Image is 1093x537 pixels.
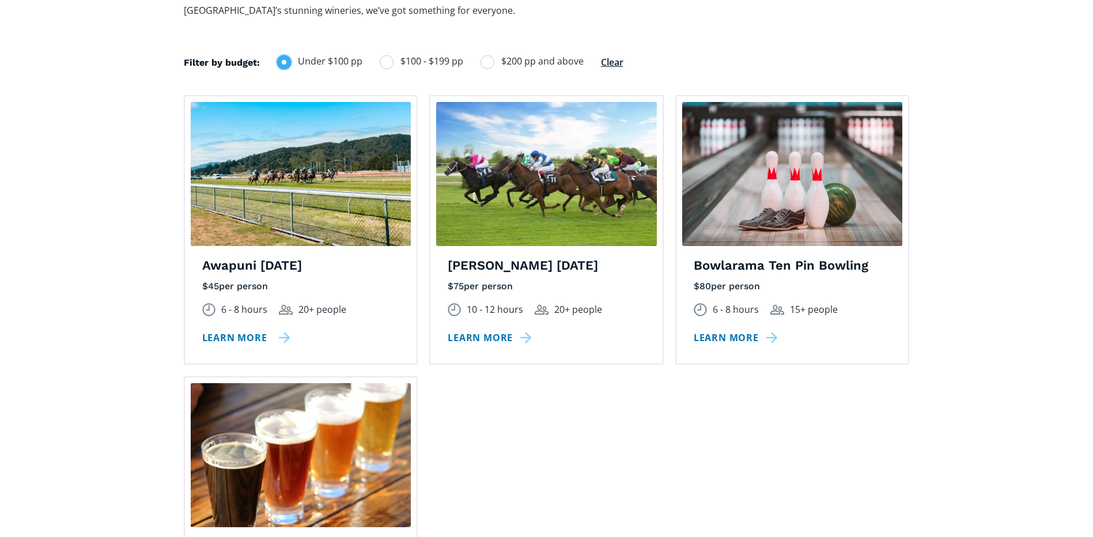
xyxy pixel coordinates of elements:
[699,280,711,293] div: 80
[184,54,623,84] form: Filters
[694,330,782,346] a: Learn more
[535,305,549,315] img: Group size
[713,301,759,318] div: 6 - 8 hours
[448,258,645,274] h4: [PERSON_NAME] [DATE]
[501,54,584,69] span: $200 pp and above
[279,305,293,315] img: Group size
[202,330,290,346] a: Learn more
[298,54,362,69] span: Under $100 pp
[448,303,461,316] img: Duration
[400,54,463,69] span: $100 - $199 pp
[694,258,891,274] h4: Bowlarama Ten Pin Bowling
[219,280,268,293] div: per person
[711,280,760,293] div: per person
[682,102,903,246] img: The bowling alley at Bowlarama Ten Pin Bowling
[694,280,699,293] div: $
[191,383,411,527] img: A row of craft beers in small glasses lined up on a wooden table
[554,301,602,318] div: 20+ people
[790,301,838,318] div: 15+ people
[436,102,657,246] img: A group of horseracers
[202,280,208,293] div: $
[601,56,623,69] a: Clear
[467,301,523,318] div: 10 - 12 hours
[202,303,215,316] img: Duration
[453,280,464,293] div: 75
[208,280,219,293] div: 45
[694,303,707,316] img: Duration
[184,56,260,69] h4: Filter by budget:
[298,301,346,318] div: 20+ people
[464,280,513,293] div: per person
[221,301,267,318] div: 6 - 8 hours
[448,330,536,346] a: Learn more
[191,102,411,246] img: A group of horseracers at Awapuni races
[770,305,784,315] img: Group size
[448,280,453,293] div: $
[202,258,400,274] h4: Awapuni [DATE]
